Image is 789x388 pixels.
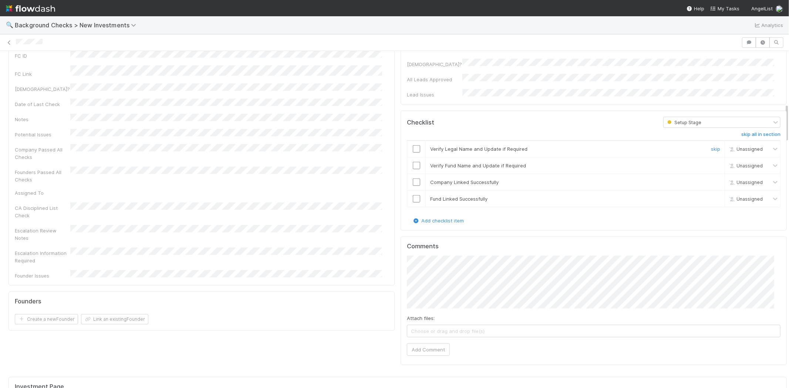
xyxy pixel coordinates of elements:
[6,22,13,28] span: 🔍
[15,204,70,219] div: CA Disciplined List Check
[741,132,780,140] a: skip all in section
[15,227,70,242] div: Escalation Review Notes
[15,116,70,123] div: Notes
[15,21,140,29] span: Background Checks > New Investments
[15,52,70,59] div: FC ID
[728,163,763,169] span: Unassigned
[407,243,780,250] h5: Comments
[412,218,464,224] a: Add checklist item
[407,314,435,322] label: Attach files:
[728,146,763,152] span: Unassigned
[430,179,499,185] span: Company Linked Successfully
[776,5,783,13] img: avatar_5106bb14-94e9-4897-80de-6ae81081f36d.png
[430,146,527,152] span: Verify Legal Name and Update if Required
[754,21,783,30] a: Analytics
[711,146,720,152] a: skip
[710,5,739,12] a: My Tasks
[430,163,526,169] span: Verify Fund Name and Update if Required
[430,196,488,202] span: Fund Linked Successfully
[15,249,70,264] div: Escalation Information Required
[407,343,450,356] button: Add Comment
[666,120,701,125] span: Setup Stage
[728,196,763,202] span: Unassigned
[6,2,55,15] img: logo-inverted-e16ddd16eac7371096b0.svg
[15,146,70,161] div: Company Passed All Checks
[741,132,780,137] h6: skip all in section
[751,6,773,11] span: AngelList
[15,169,70,183] div: Founders Passed All Checks
[81,314,148,324] button: Link an existingFounder
[710,6,739,11] span: My Tasks
[15,131,70,138] div: Potential Issues
[15,272,70,279] div: Founder Issues
[407,76,462,83] div: All Leads Approved
[407,325,780,337] span: Choose or drag and drop file(s)
[15,314,78,324] button: Create a newFounder
[407,61,462,68] div: [DEMOGRAPHIC_DATA]?
[687,5,704,12] div: Help
[15,189,70,197] div: Assigned To
[728,180,763,185] span: Unassigned
[15,70,70,78] div: FC Link
[407,119,434,126] h5: Checklist
[15,298,41,305] h5: Founders
[15,101,70,108] div: Date of Last Check
[15,85,70,93] div: [DEMOGRAPHIC_DATA]?
[407,91,462,98] div: Lead Issues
